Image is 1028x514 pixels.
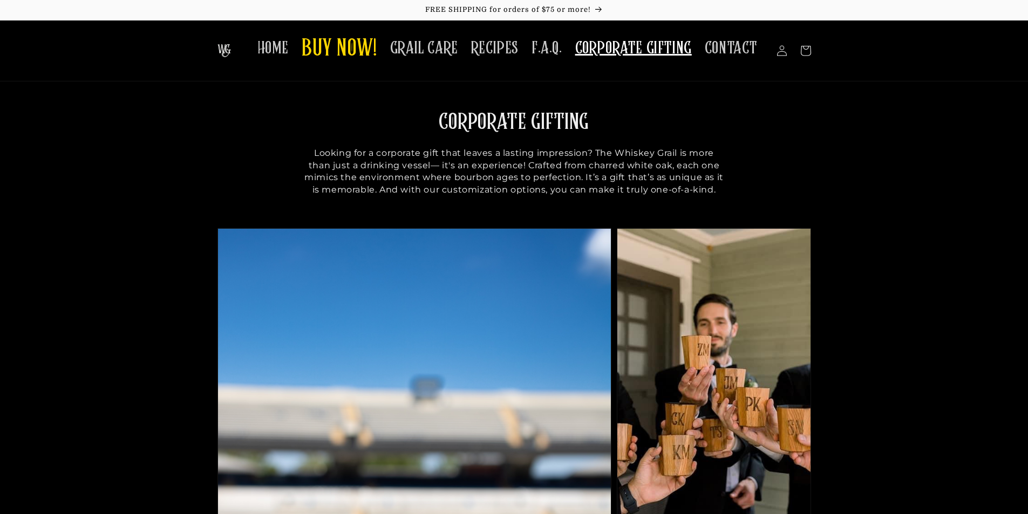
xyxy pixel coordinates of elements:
p: Looking for a corporate gift that leaves a lasting impression? The Whiskey Grail is more than jus... [304,147,725,196]
a: CONTACT [698,31,764,65]
a: BUY NOW! [295,28,384,71]
span: F.A.Q. [532,38,562,59]
span: BUY NOW! [302,35,377,64]
span: RECIPES [471,38,519,59]
span: CORPORATE GIFTING [575,38,692,59]
a: HOME [251,31,295,65]
span: CONTACT [705,38,758,59]
img: The Whiskey Grail [217,44,231,57]
h2: CORPORATE GIFTING [304,108,725,136]
span: HOME [257,38,289,59]
a: CORPORATE GIFTING [569,31,698,65]
p: FREE SHIPPING for orders of $75 or more! [11,5,1017,15]
a: GRAIL CARE [384,31,465,65]
a: F.A.Q. [525,31,569,65]
a: RECIPES [465,31,525,65]
span: GRAIL CARE [390,38,458,59]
